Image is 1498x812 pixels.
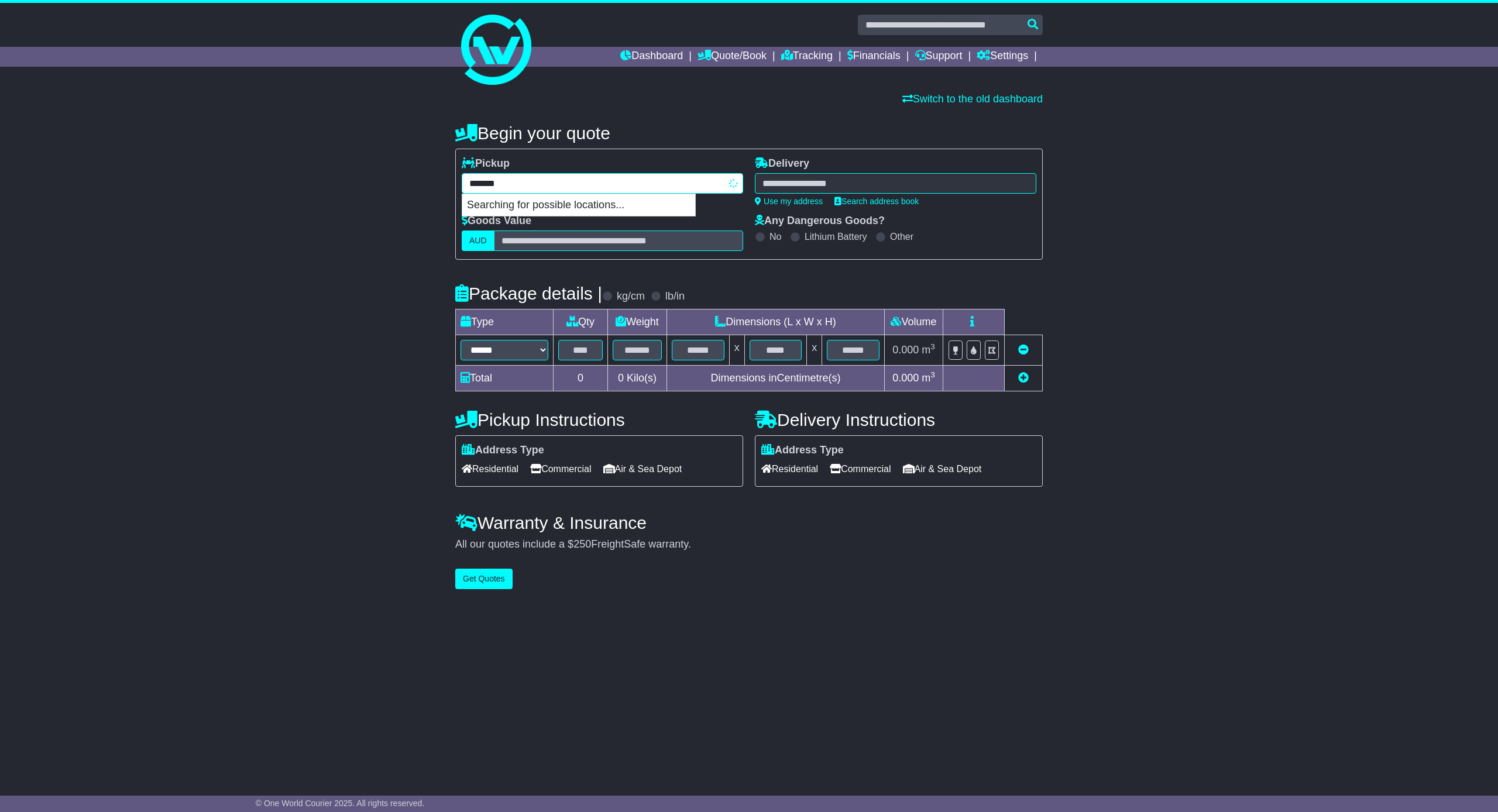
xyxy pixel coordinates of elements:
span: 250 [573,538,591,550]
h4: Warranty & Insurance [455,513,1043,532]
label: kg/cm [617,290,645,303]
label: Address Type [462,444,544,457]
span: Air & Sea Depot [603,460,682,478]
span: 0.000 [892,372,919,384]
label: Lithium Battery [805,231,867,242]
span: Air & Sea Depot [903,460,982,478]
label: Address Type [761,444,844,457]
a: Search address book [834,197,919,206]
span: Commercial [530,460,591,478]
a: Dashboard [620,47,683,67]
td: Type [456,309,554,335]
span: Commercial [830,460,891,478]
a: Financials [847,47,901,67]
a: Tracking [781,47,833,67]
span: 0.000 [892,344,919,356]
td: x [807,335,822,366]
td: Qty [554,309,608,335]
td: Volume [884,309,943,335]
span: Residential [462,460,518,478]
span: © One World Courier 2025. All rights reserved. [256,799,425,808]
span: m [922,372,935,384]
td: Total [456,366,554,391]
a: Support [915,47,963,67]
h4: Pickup Instructions [455,410,743,429]
label: Goods Value [462,215,531,228]
a: Settings [977,47,1028,67]
span: Residential [761,460,818,478]
td: Weight [608,309,667,335]
td: 0 [554,366,608,391]
typeahead: Please provide city [462,173,743,194]
label: lb/in [665,290,685,303]
a: Add new item [1018,372,1029,384]
sup: 3 [930,370,935,379]
td: Dimensions in Centimetre(s) [666,366,884,391]
td: Kilo(s) [608,366,667,391]
a: Use my address [755,197,823,206]
label: Delivery [755,157,809,170]
a: Quote/Book [698,47,767,67]
h4: Delivery Instructions [755,410,1043,429]
label: Any Dangerous Goods? [755,215,885,228]
h4: Package details | [455,284,602,303]
td: x [729,335,744,366]
td: Dimensions (L x W x H) [666,309,884,335]
a: Remove this item [1018,344,1029,356]
label: AUD [462,230,494,251]
span: m [922,344,935,356]
button: Get Quotes [455,569,513,589]
div: All our quotes include a $ FreightSafe warranty. [455,538,1043,551]
label: Other [890,231,913,242]
a: Switch to the old dashboard [902,93,1043,105]
label: No [769,231,781,242]
label: Pickup [462,157,510,170]
span: 0 [618,372,624,384]
h4: Begin your quote [455,123,1043,143]
p: Searching for possible locations... [462,194,695,216]
sup: 3 [930,342,935,351]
